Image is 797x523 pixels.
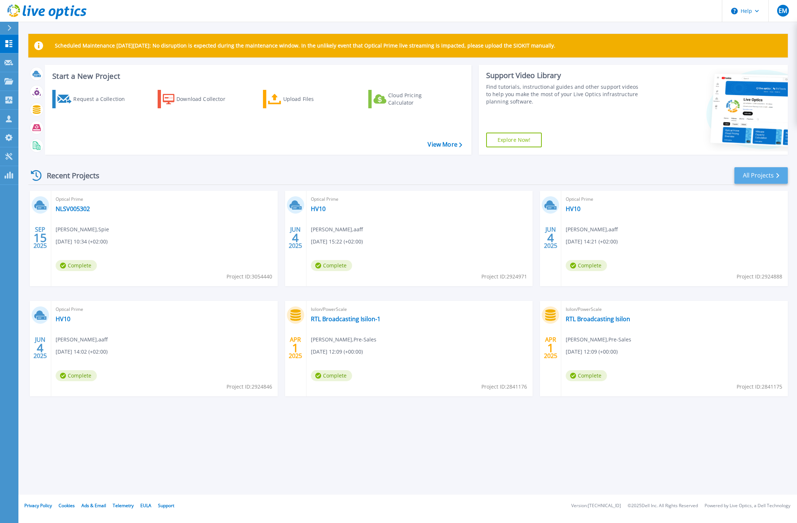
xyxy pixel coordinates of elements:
[24,502,52,509] a: Privacy Policy
[311,336,376,344] span: [PERSON_NAME] , Pre-Sales
[56,370,97,381] span: Complete
[113,502,134,509] a: Telemetry
[56,195,273,203] span: Optical Prime
[140,502,151,509] a: EULA
[737,383,782,391] span: Project ID: 2841175
[263,90,345,108] a: Upload Files
[311,225,363,234] span: [PERSON_NAME] , aaff
[56,260,97,271] span: Complete
[547,345,554,351] span: 1
[288,224,302,251] div: JUN 2025
[56,205,90,213] a: NLSV005302
[705,503,790,508] li: Powered by Live Optics, a Dell Technology
[481,383,527,391] span: Project ID: 2841176
[56,348,108,356] span: [DATE] 14:02 (+02:00)
[779,8,787,14] span: EM
[481,273,527,281] span: Project ID: 2924971
[34,235,47,241] span: 15
[566,305,783,313] span: Isilon/PowerScale
[292,235,299,241] span: 4
[547,235,554,241] span: 4
[56,336,108,344] span: [PERSON_NAME] , aaff
[311,238,363,246] span: [DATE] 15:22 (+02:00)
[55,43,555,49] p: Scheduled Maintenance [DATE][DATE]: No disruption is expected during the maintenance window. In t...
[288,334,302,361] div: APR 2025
[544,224,558,251] div: JUN 2025
[37,345,43,351] span: 4
[56,315,70,323] a: HV10
[544,334,558,361] div: APR 2025
[56,238,108,246] span: [DATE] 10:34 (+02:00)
[311,305,529,313] span: Isilon/PowerScale
[566,370,607,381] span: Complete
[566,260,607,271] span: Complete
[566,195,783,203] span: Optical Prime
[737,273,782,281] span: Project ID: 2924888
[311,348,363,356] span: [DATE] 12:09 (+00:00)
[566,336,631,344] span: [PERSON_NAME] , Pre-Sales
[628,503,698,508] li: © 2025 Dell Inc. All Rights Reserved
[33,334,47,361] div: JUN 2025
[158,502,174,509] a: Support
[734,167,788,184] a: All Projects
[227,383,272,391] span: Project ID: 2924846
[311,205,326,213] a: HV10
[52,72,462,80] h3: Start a New Project
[292,345,299,351] span: 1
[311,315,380,323] a: RTL Broadcasting Isilon-1
[176,92,235,106] div: Download Collector
[73,92,132,106] div: Request a Collection
[28,166,109,185] div: Recent Projects
[158,90,240,108] a: Download Collector
[33,224,47,251] div: SEP 2025
[486,133,542,147] a: Explore Now!
[566,225,618,234] span: [PERSON_NAME] , aaff
[56,225,109,234] span: [PERSON_NAME] , Spie
[388,92,447,106] div: Cloud Pricing Calculator
[81,502,106,509] a: Ads & Email
[311,260,352,271] span: Complete
[52,90,134,108] a: Request a Collection
[311,370,352,381] span: Complete
[571,503,621,508] li: Version: [TECHNICAL_ID]
[428,141,462,148] a: View More
[566,238,618,246] span: [DATE] 14:21 (+02:00)
[486,83,645,105] div: Find tutorials, instructional guides and other support videos to help you make the most of your L...
[486,71,645,80] div: Support Video Library
[566,348,618,356] span: [DATE] 12:09 (+00:00)
[368,90,450,108] a: Cloud Pricing Calculator
[59,502,75,509] a: Cookies
[56,305,273,313] span: Optical Prime
[566,315,630,323] a: RTL Broadcasting Isilon
[227,273,272,281] span: Project ID: 3054440
[283,92,342,106] div: Upload Files
[566,205,580,213] a: HV10
[311,195,529,203] span: Optical Prime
